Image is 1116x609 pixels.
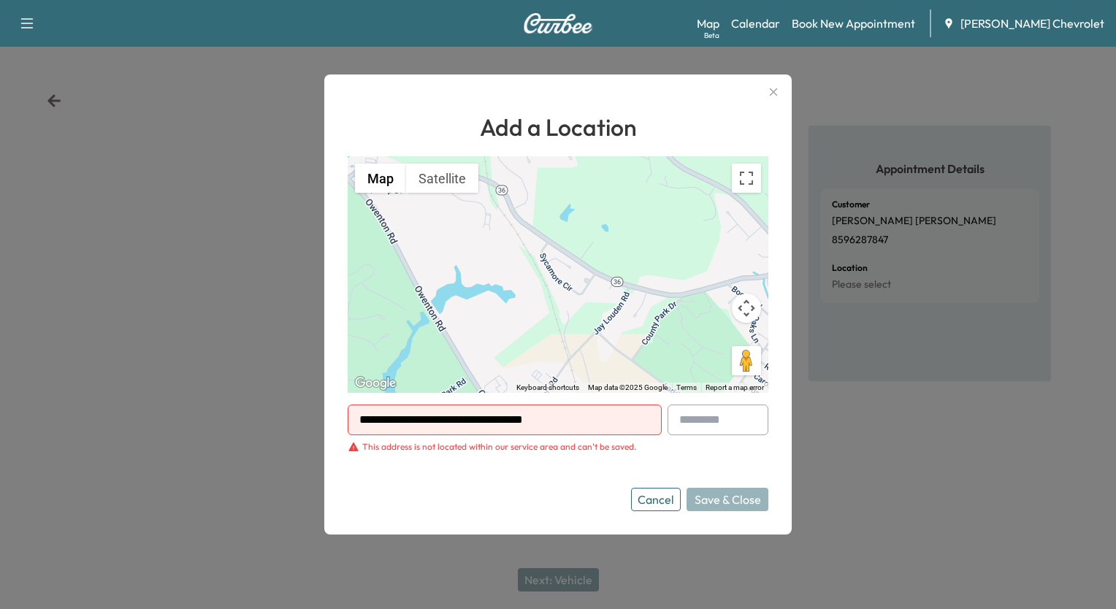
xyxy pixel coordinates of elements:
[406,164,478,193] button: Show satellite imagery
[523,13,593,34] img: Curbee Logo
[588,383,668,391] span: Map data ©2025 Google
[676,383,697,391] a: Terms
[731,15,780,32] a: Calendar
[792,15,915,32] a: Book New Appointment
[732,294,761,323] button: Map camera controls
[706,383,764,391] a: Report a map error
[697,15,719,32] a: MapBeta
[351,374,400,393] a: Open this area in Google Maps (opens a new window)
[631,488,681,511] button: Cancel
[516,383,579,393] button: Keyboard shortcuts
[348,110,768,145] h1: Add a Location
[704,30,719,41] div: Beta
[960,15,1104,32] span: [PERSON_NAME] Chevrolet
[732,164,761,193] button: Toggle fullscreen view
[732,346,761,375] button: Drag Pegman onto the map to open Street View
[362,441,636,453] div: This address is not located within our service area and can't be saved.
[355,164,406,193] button: Show street map
[351,374,400,393] img: Google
